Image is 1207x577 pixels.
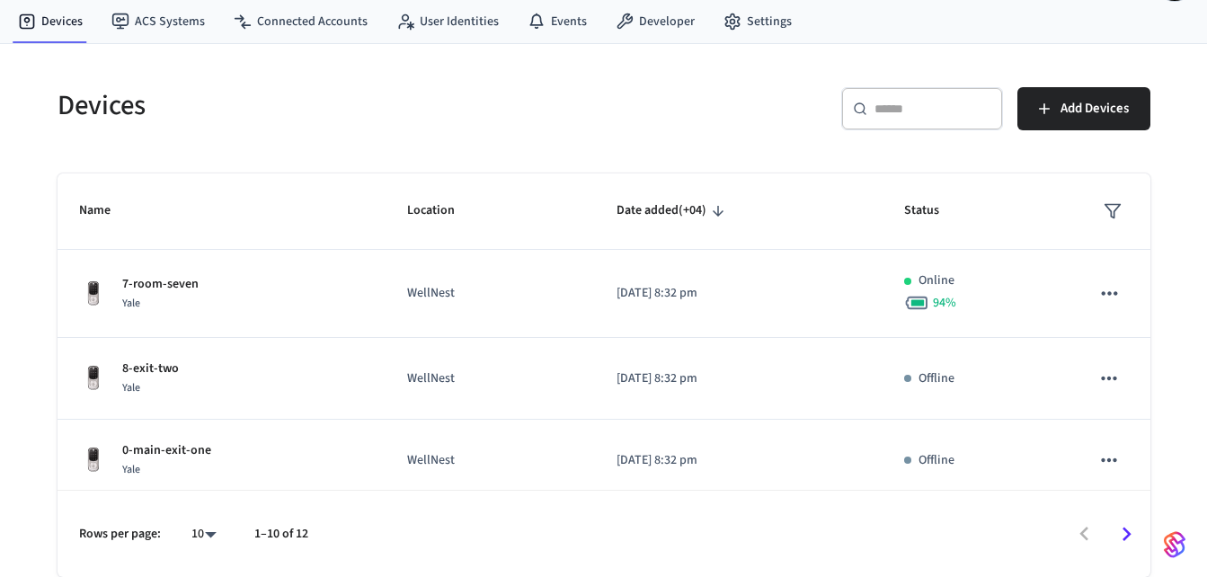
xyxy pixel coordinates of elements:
p: [DATE] 8:32 pm [617,369,861,388]
p: Offline [919,451,954,470]
a: User Identities [382,5,513,38]
p: Rows per page: [79,525,161,544]
span: Date added(+04) [617,197,730,225]
button: Add Devices [1017,87,1150,130]
p: [DATE] 8:32 pm [617,451,861,470]
p: 7-room-seven [122,275,199,294]
p: WellNest [407,451,573,470]
span: Yale [122,380,140,395]
img: SeamLogoGradient.69752ec5.svg [1164,530,1185,559]
span: Yale [122,296,140,311]
img: Yale Assure Touchscreen Wifi Smart Lock, Satin Nickel, Front [79,446,108,475]
span: 94 % [933,294,956,312]
p: 0-main-exit-one [122,441,211,460]
span: Status [904,197,963,225]
a: Settings [709,5,806,38]
p: WellNest [407,284,573,303]
p: Online [919,271,954,290]
p: Offline [919,369,954,388]
p: WellNest [407,369,573,388]
div: 10 [182,521,226,547]
span: Yale [122,462,140,477]
p: [DATE] 8:32 pm [617,284,861,303]
img: Yale Assure Touchscreen Wifi Smart Lock, Satin Nickel, Front [79,280,108,308]
span: Location [407,197,478,225]
a: Connected Accounts [219,5,382,38]
span: Add Devices [1061,97,1129,120]
img: Yale Assure Touchscreen Wifi Smart Lock, Satin Nickel, Front [79,364,108,393]
a: ACS Systems [97,5,219,38]
a: Devices [4,5,97,38]
a: Developer [601,5,709,38]
p: 8-exit-two [122,360,179,378]
h5: Devices [58,87,593,124]
a: Events [513,5,601,38]
button: Go to next page [1105,513,1148,555]
span: Name [79,197,134,225]
p: 1–10 of 12 [254,525,308,544]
